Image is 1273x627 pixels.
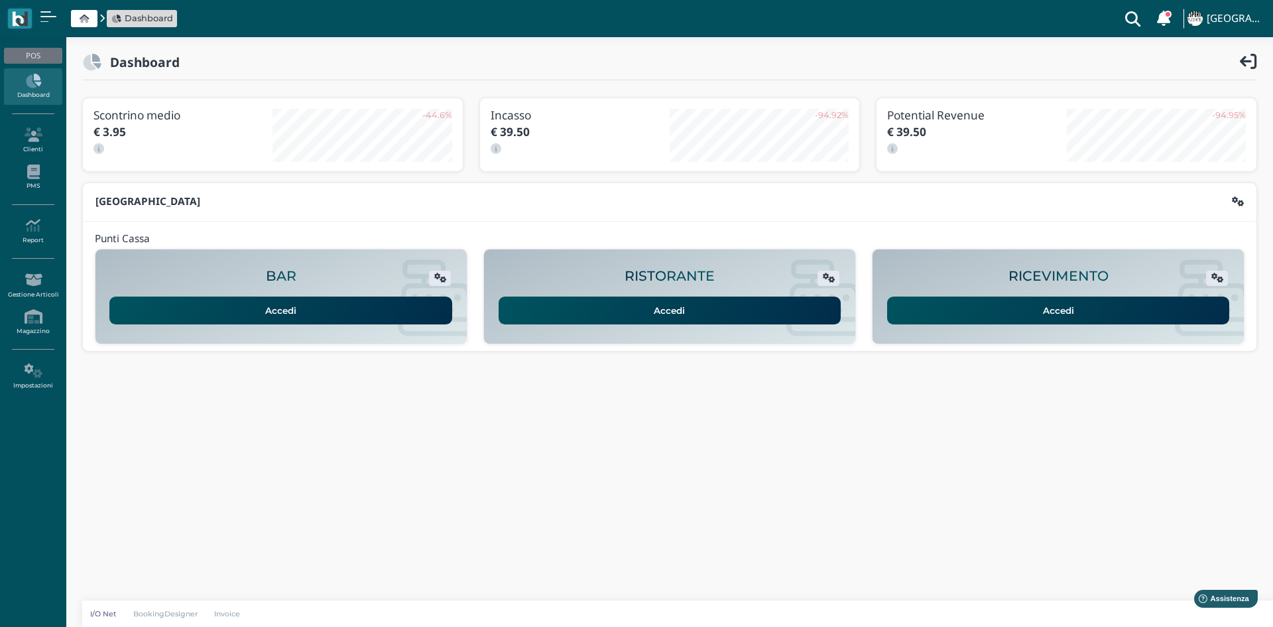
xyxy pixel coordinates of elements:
a: PMS [4,159,62,196]
a: Impostazioni [4,358,62,395]
a: Accedi [499,297,841,324]
h2: RICEVIMENTO [1008,269,1109,284]
a: Accedi [109,297,452,324]
b: € 39.50 [887,124,926,139]
a: Report [4,213,62,249]
h2: BAR [266,269,296,284]
a: ... [GEOGRAPHIC_DATA] [1185,3,1265,35]
img: logo [12,11,27,27]
b: [GEOGRAPHIC_DATA] [95,194,200,208]
iframe: Help widget launcher [1179,586,1262,616]
span: Assistenza [39,11,88,21]
a: Dashboard [111,12,173,25]
h4: Punti Cassa [95,234,150,245]
b: € 3.95 [93,124,126,139]
a: Accedi [887,297,1230,324]
h2: RISTORANTE [625,269,715,284]
span: Dashboard [125,12,173,25]
h2: Dashboard [101,55,180,69]
a: Clienti [4,122,62,159]
div: POS [4,48,62,64]
h3: Scontrino medio [93,109,273,121]
h3: Potential Revenue [887,109,1066,121]
img: ... [1187,11,1202,26]
a: Dashboard [4,68,62,105]
b: € 39.50 [491,124,530,139]
a: Gestione Articoli [4,267,62,304]
a: Magazzino [4,304,62,340]
h3: Incasso [491,109,670,121]
h4: [GEOGRAPHIC_DATA] [1207,13,1265,25]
